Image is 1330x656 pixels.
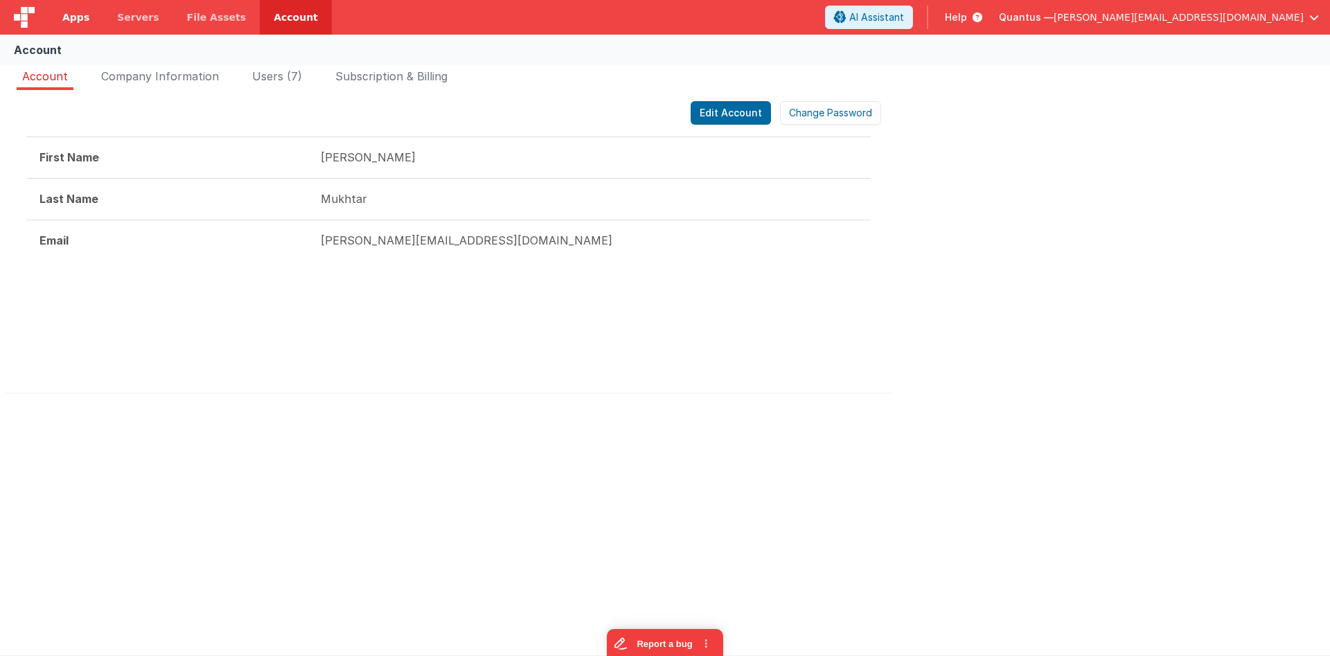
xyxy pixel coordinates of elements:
[999,10,1319,24] button: Quantus — [PERSON_NAME][EMAIL_ADDRESS][DOMAIN_NAME]
[187,10,247,24] span: File Assets
[39,233,69,247] strong: Email
[691,101,771,125] button: Edit Account
[101,69,219,83] span: Company Information
[62,10,89,24] span: Apps
[335,69,447,83] span: Subscription & Billing
[117,10,159,24] span: Servers
[252,69,302,83] span: Users (7)
[945,10,967,24] span: Help
[308,178,871,220] td: Mukhtar
[14,42,62,58] div: Account
[1054,10,1304,24] span: [PERSON_NAME][EMAIL_ADDRESS][DOMAIN_NAME]
[308,137,871,179] td: [PERSON_NAME]
[825,6,913,29] button: AI Assistant
[308,220,871,260] td: [PERSON_NAME][EMAIL_ADDRESS][DOMAIN_NAME]
[849,10,904,24] span: AI Assistant
[39,192,98,206] strong: Last Name
[39,150,99,164] strong: First Name
[780,101,881,125] button: Change Password
[22,69,68,83] span: Account
[999,10,1054,24] span: Quantus —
